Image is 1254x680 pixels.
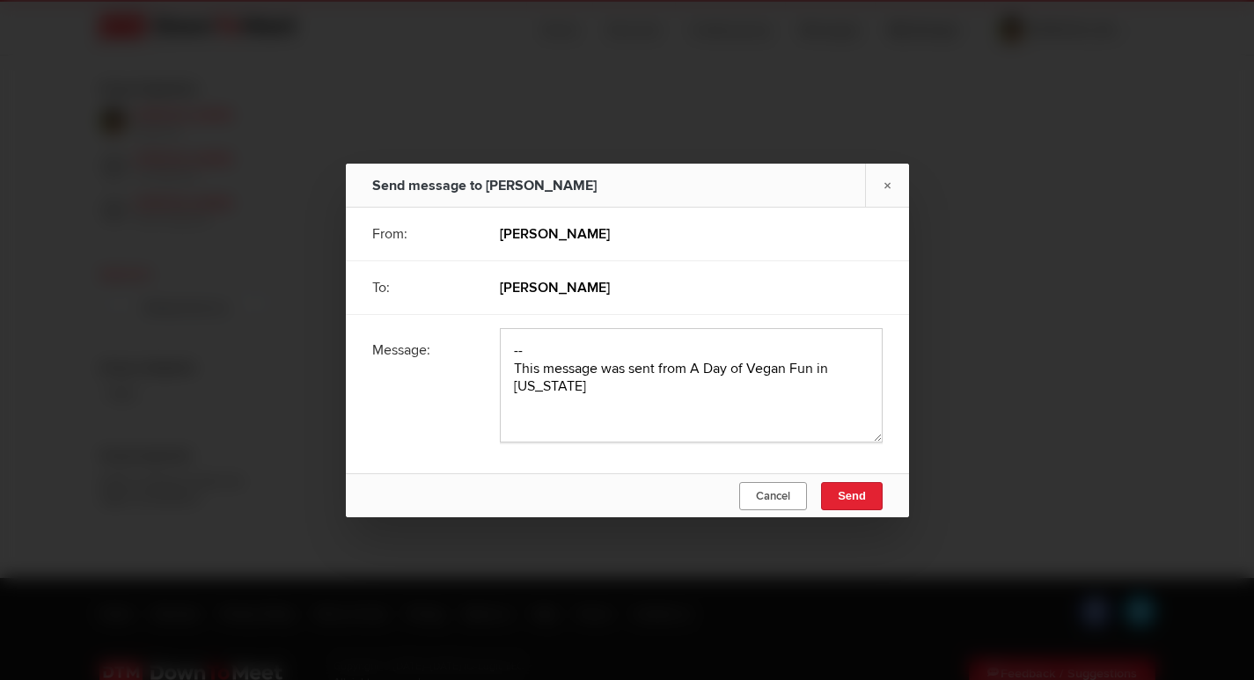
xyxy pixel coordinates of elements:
a: × [865,164,909,207]
b: [PERSON_NAME] [500,278,610,296]
div: To: [372,266,474,310]
div: Message: [372,328,474,372]
span: Send [838,489,866,502]
span: Cancel [756,489,790,503]
button: Send [821,482,883,510]
b: [PERSON_NAME] [500,224,610,242]
div: Send message to [PERSON_NAME] [372,164,597,208]
div: From: [372,212,474,256]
